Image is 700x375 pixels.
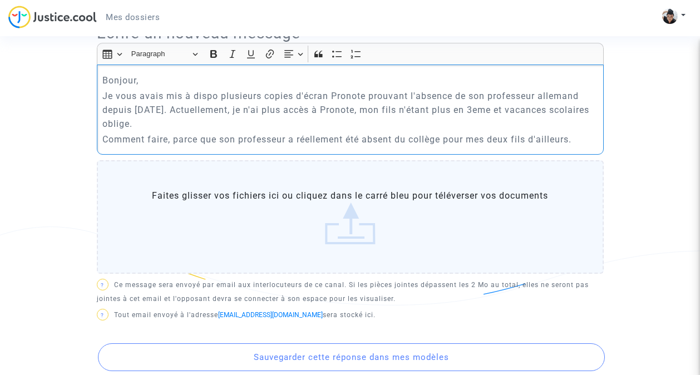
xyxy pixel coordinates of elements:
span: Mes dossiers [106,12,160,22]
p: Tout email envoyé à l'adresse sera stocké ici. [97,308,604,322]
div: Rich Text Editor, main [97,65,604,155]
span: ? [101,312,104,318]
img: jc-logo.svg [8,6,97,28]
span: ? [101,282,104,288]
p: Ce message sera envoyé par email aux interlocuteurs de ce canal. Si les pièces jointes dépassent ... [97,278,604,306]
a: [EMAIL_ADDRESS][DOMAIN_NAME] [218,311,323,319]
span: Paragraph [131,47,189,61]
p: Je vous avais mis à dispo plusieurs copies d'écran Pronote prouvant l'absence de son professeur a... [102,89,598,131]
img: ACg8ocKNGAVyG7pCN2qI71qcwUfOU-LNAFZr0DKH_ck2XA_S4SCWh34pyQ=s96-c [662,8,678,24]
p: Comment faire, parce que son professeur a réellement été absent du collège pour mes deux fils d'a... [102,132,598,146]
a: Mes dossiers [97,9,169,26]
button: Sauvegarder cette réponse dans mes modèles [98,343,605,371]
div: Editor toolbar [97,43,604,65]
p: Bonjour, [102,73,598,87]
button: Paragraph [126,46,203,63]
